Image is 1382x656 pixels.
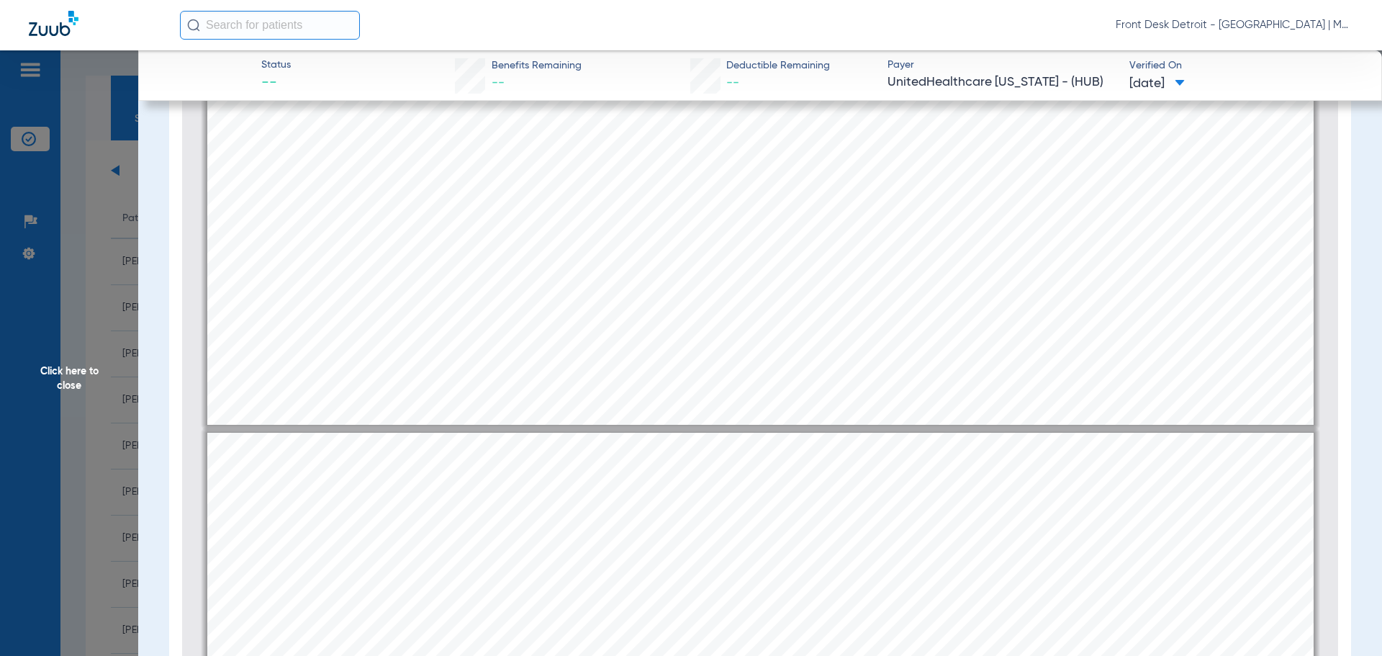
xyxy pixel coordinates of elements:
span: -- [261,73,291,94]
span: Front Desk Detroit - [GEOGRAPHIC_DATA] | My Community Dental Centers [1116,18,1353,32]
span: Verified On [1129,58,1359,73]
span: [DATE] [1129,75,1185,93]
span: Status [261,58,291,73]
img: Zuub Logo [29,11,78,36]
iframe: Chat Widget [1310,587,1382,656]
img: Search Icon [187,19,200,32]
span: UnitedHealthcare [US_STATE] - (HUB) [888,73,1117,91]
span: Deductible Remaining [726,58,830,73]
input: Search for patients [180,11,360,40]
span: Benefits Remaining [492,58,582,73]
span: Payer [888,58,1117,73]
span: -- [726,76,739,89]
span: -- [492,76,505,89]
